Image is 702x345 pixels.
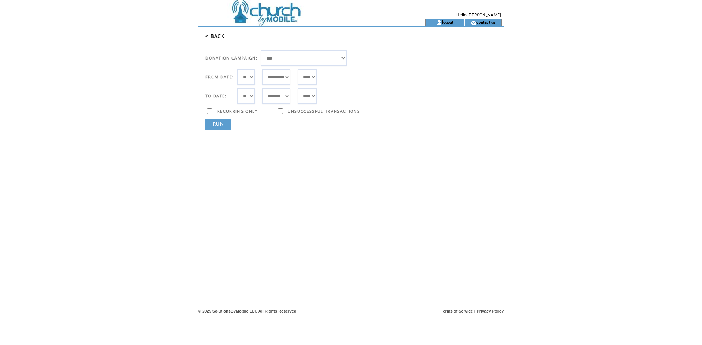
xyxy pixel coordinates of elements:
span: Hello [PERSON_NAME] [456,12,501,18]
img: contact_us_icon.gif [471,20,476,26]
span: RECURRING ONLY [217,109,258,114]
img: account_icon.gif [437,20,442,26]
span: DONATION CAMPAIGN: [205,55,257,61]
a: contact us [476,20,496,24]
a: RUN [205,119,231,130]
span: TO DATE: [205,93,227,99]
a: < BACK [205,33,224,39]
span: FROM DATE: [205,74,234,80]
a: logout [442,20,453,24]
a: Privacy Policy [476,309,504,313]
span: | [474,309,475,313]
a: Terms of Service [441,309,473,313]
span: UNSUCCESSFUL TRANSACTIONS [288,109,360,114]
span: © 2025 SolutionsByMobile LLC All Rights Reserved [198,309,297,313]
